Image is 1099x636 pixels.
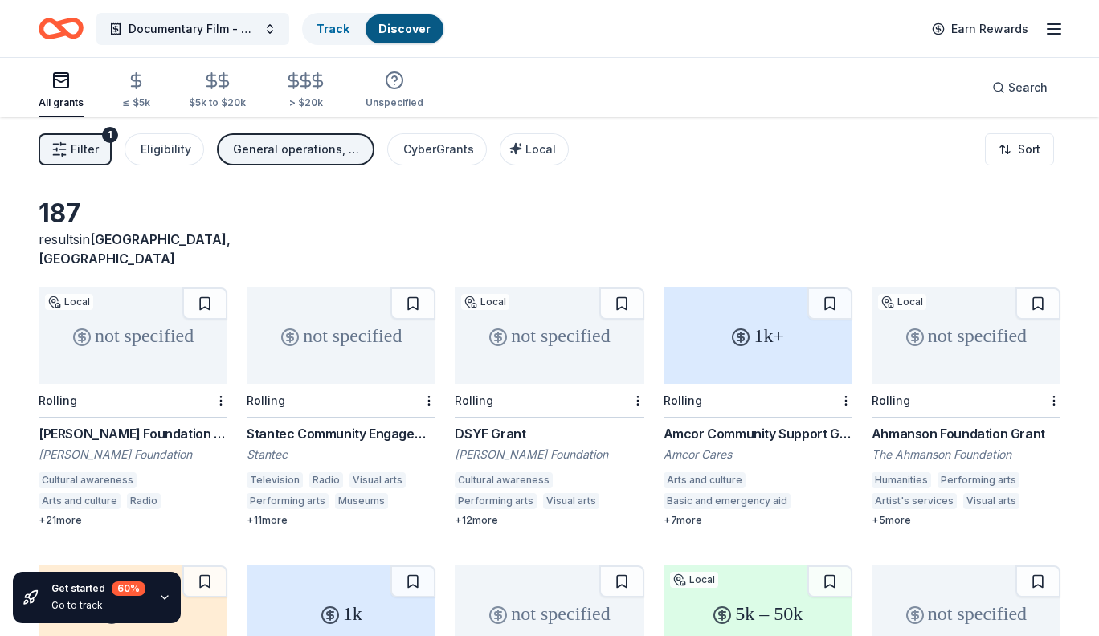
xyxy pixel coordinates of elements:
[51,581,145,596] div: Get started
[39,231,231,267] span: in
[872,514,1060,527] div: + 5 more
[872,287,1060,527] a: not specifiedLocalRollingAhmanson Foundation GrantThe Ahmanson FoundationHumanitiesPerforming art...
[247,472,303,488] div: Television
[247,446,435,463] div: Stantec
[664,287,852,384] div: 1k+
[664,393,702,407] div: Rolling
[247,514,435,527] div: + 11 more
[525,142,556,156] span: Local
[872,393,910,407] div: Rolling
[872,424,1060,443] div: Ahmanson Foundation Grant
[125,133,204,165] button: Eligibility
[39,287,227,384] div: not specified
[302,13,445,45] button: TrackDiscover
[284,65,327,117] button: > $20k
[455,514,643,527] div: + 12 more
[664,424,852,443] div: Amcor Community Support Grants
[217,133,374,165] button: General operations, Capital
[872,446,1060,463] div: The Ahmanson Foundation
[335,493,388,509] div: Museums
[233,140,362,159] div: General operations, Capital
[664,472,746,488] div: Arts and culture
[543,493,599,509] div: Visual arts
[455,446,643,463] div: [PERSON_NAME] Foundation
[39,230,227,268] div: results
[284,96,327,109] div: > $20k
[878,294,926,310] div: Local
[39,493,121,509] div: Arts and culture
[45,294,93,310] div: Local
[122,96,150,109] div: ≤ $5k
[664,493,791,509] div: Basic and emergency aid
[1008,78,1048,97] span: Search
[39,231,231,267] span: [GEOGRAPHIC_DATA], [GEOGRAPHIC_DATA]
[979,71,1060,104] button: Search
[39,393,77,407] div: Rolling
[403,140,474,159] div: CyberGrants
[455,287,643,527] a: not specifiedLocalRollingDSYF Grant[PERSON_NAME] FoundationCultural awarenessPerforming artsVisua...
[455,493,537,509] div: Performing arts
[39,96,84,109] div: All grants
[247,287,435,527] a: not specifiedRollingStantec Community Engagement GrantStantecTelevisionRadioVisual artsPerforming...
[39,287,227,527] a: not specifiedLocalRolling[PERSON_NAME] Foundation Grant[PERSON_NAME] FoundationCultural awareness...
[664,287,852,527] a: 1k+RollingAmcor Community Support GrantsAmcor CaresArts and cultureBasic and emergency aid+7more
[71,140,99,159] span: Filter
[1018,140,1040,159] span: Sort
[309,472,343,488] div: Radio
[455,472,553,488] div: Cultural awareness
[963,493,1019,509] div: Visual arts
[129,19,257,39] span: Documentary Film - The Adoptees
[664,446,852,463] div: Amcor Cares
[387,133,487,165] button: CyberGrants
[39,198,227,230] div: 187
[96,13,289,45] button: Documentary Film - The Adoptees
[51,599,145,612] div: Go to track
[366,96,423,109] div: Unspecified
[189,65,246,117] button: $5k to $20k
[378,22,431,35] a: Discover
[317,22,349,35] a: Track
[247,424,435,443] div: Stantec Community Engagement Grant
[127,493,161,509] div: Radio
[366,64,423,117] button: Unspecified
[247,393,285,407] div: Rolling
[500,133,569,165] button: Local
[938,472,1019,488] div: Performing arts
[39,64,84,117] button: All grants
[349,472,406,488] div: Visual arts
[39,424,227,443] div: [PERSON_NAME] Foundation Grant
[872,493,957,509] div: Artist's services
[664,514,852,527] div: + 7 more
[455,424,643,443] div: DSYF Grant
[455,393,493,407] div: Rolling
[39,133,112,165] button: Filter1
[39,446,227,463] div: [PERSON_NAME] Foundation
[102,127,118,143] div: 1
[872,287,1060,384] div: not specified
[985,133,1054,165] button: Sort
[247,493,329,509] div: Performing arts
[141,140,191,159] div: Eligibility
[247,287,435,384] div: not specified
[461,294,509,310] div: Local
[39,10,84,47] a: Home
[670,572,718,588] div: Local
[455,287,643,384] div: not specified
[922,14,1038,43] a: Earn Rewards
[112,581,145,596] div: 60 %
[39,514,227,527] div: + 21 more
[872,472,931,488] div: Humanities
[189,96,246,109] div: $5k to $20k
[122,65,150,117] button: ≤ $5k
[39,472,137,488] div: Cultural awareness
